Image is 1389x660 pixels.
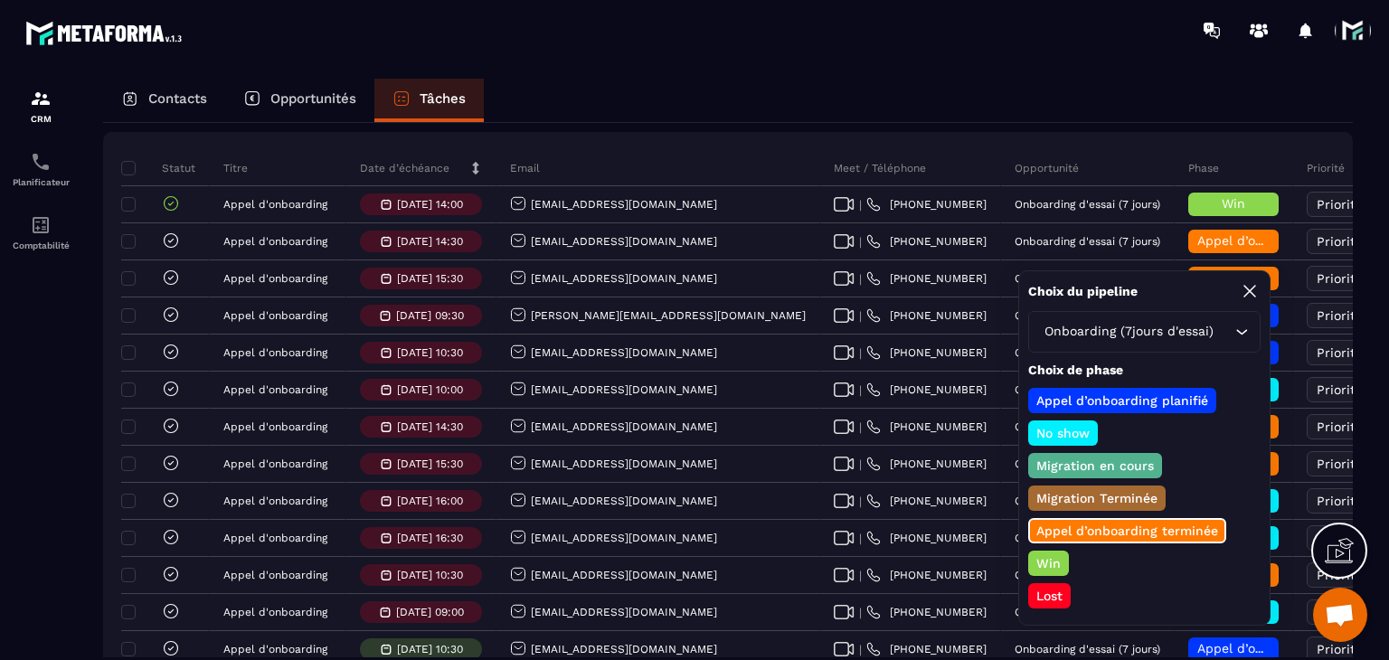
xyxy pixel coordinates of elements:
span: | [859,606,862,619]
p: Onboarding d'essai (7 jours) [1015,643,1160,655]
p: Onboarding d'essai (7 jours) [1015,495,1160,507]
a: [PHONE_NUMBER] [866,197,987,212]
p: Titre [223,161,248,175]
span: Win [1222,196,1245,211]
a: schedulerschedulerPlanificateur [5,137,77,201]
p: Phase [1188,161,1219,175]
p: [DATE] 14:30 [397,420,463,433]
p: Appel d'onboarding [223,569,327,581]
p: Priorité [1307,161,1345,175]
a: [PHONE_NUMBER] [866,420,987,434]
img: formation [30,88,52,109]
p: [DATE] 15:30 [397,272,463,285]
a: Contacts [103,79,225,122]
p: Email [510,161,540,175]
p: Onboarding d'essai (7 jours) [1015,532,1160,544]
span: Priorité [1317,494,1363,508]
span: Priorité [1317,382,1363,397]
p: Win [1034,554,1063,572]
a: formationformationCRM [5,74,77,137]
a: [PHONE_NUMBER] [866,271,987,286]
p: Migration Terminée [1034,489,1160,507]
a: [PHONE_NUMBER] [866,234,987,249]
p: Onboarding d'essai (7 jours) [1015,606,1160,618]
p: [DATE] 10:00 [397,383,463,396]
span: | [859,346,862,360]
p: Planificateur [5,177,77,187]
p: Tâches [420,90,466,107]
span: Priorité [1317,420,1363,434]
span: | [859,309,862,323]
span: Priorité [1317,457,1363,471]
p: Appel d'onboarding [223,643,327,655]
a: accountantaccountantComptabilité [5,201,77,264]
span: | [859,457,862,471]
span: | [859,272,862,286]
span: Priorité [1317,345,1363,360]
p: Appel d'onboarding [223,235,327,248]
p: Appel d'onboarding [223,272,327,285]
p: Choix du pipeline [1028,283,1138,300]
p: Onboarding d'essai (7 jours) [1015,420,1160,433]
p: Onboarding d'essai (7 jours) [1015,569,1160,581]
span: | [859,643,862,656]
span: Priorité [1317,308,1363,323]
p: Statut [126,161,195,175]
p: Appel d'onboarding [223,383,327,396]
p: [DATE] 14:00 [397,198,463,211]
a: [PHONE_NUMBER] [866,457,987,471]
a: [PHONE_NUMBER] [866,642,987,656]
p: Onboarding d'essai (7 jours) [1015,346,1160,359]
p: Opportunités [270,90,356,107]
p: Appel d’onboarding planifié [1034,391,1211,410]
span: Priorité [1317,642,1363,656]
a: Tâches [374,79,484,122]
p: Appel d'onboarding [223,420,327,433]
a: [PHONE_NUMBER] [866,568,987,582]
p: Appel d'onboarding [223,457,327,470]
p: Appel d'onboarding [223,606,327,618]
a: Opportunités [225,79,374,122]
p: [DATE] 10:30 [397,569,463,581]
input: Search for option [1217,322,1231,342]
p: Meet / Téléphone [834,161,926,175]
p: [DATE] 10:30 [397,643,463,655]
p: Migration en cours [1034,457,1157,475]
span: | [859,569,862,582]
span: Priorité [1317,234,1363,249]
div: Search for option [1028,311,1261,353]
p: Appel d'onboarding [223,198,327,211]
a: [PHONE_NUMBER] [866,494,987,508]
p: Choix de phase [1028,362,1261,379]
p: Appel d'onboarding [223,346,327,359]
p: Appel d'onboarding [223,532,327,544]
a: [PHONE_NUMBER] [866,605,987,619]
p: [DATE] 09:30 [396,309,464,322]
img: logo [25,16,188,50]
span: | [859,235,862,249]
span: | [859,383,862,397]
p: CRM [5,114,77,124]
span: Onboarding (7jours d'essai) [1040,322,1217,342]
p: Onboarding d'essai (7 jours) [1015,309,1160,322]
p: Appel d'onboarding [223,309,327,322]
p: No show [1034,424,1092,442]
p: Lost [1034,587,1065,605]
a: [PHONE_NUMBER] [866,382,987,397]
p: Opportunité [1015,161,1079,175]
p: [DATE] 14:30 [397,235,463,248]
p: Contacts [148,90,207,107]
a: [PHONE_NUMBER] [866,531,987,545]
p: Appel d’onboarding terminée [1034,522,1221,540]
p: [DATE] 16:00 [397,495,463,507]
p: Date d’échéance [360,161,449,175]
div: Ouvrir le chat [1313,588,1367,642]
span: | [859,420,862,434]
span: Priorité [1317,271,1363,286]
p: [DATE] 15:30 [397,457,463,470]
span: Priorité [1317,197,1363,212]
p: Onboarding d'essai (7 jours) [1015,235,1160,248]
p: Onboarding d'essai (7 jours) [1015,383,1160,396]
p: Onboarding d'essai (7 jours) [1015,198,1160,211]
span: Appel d’onboarding terminée [1197,233,1378,248]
